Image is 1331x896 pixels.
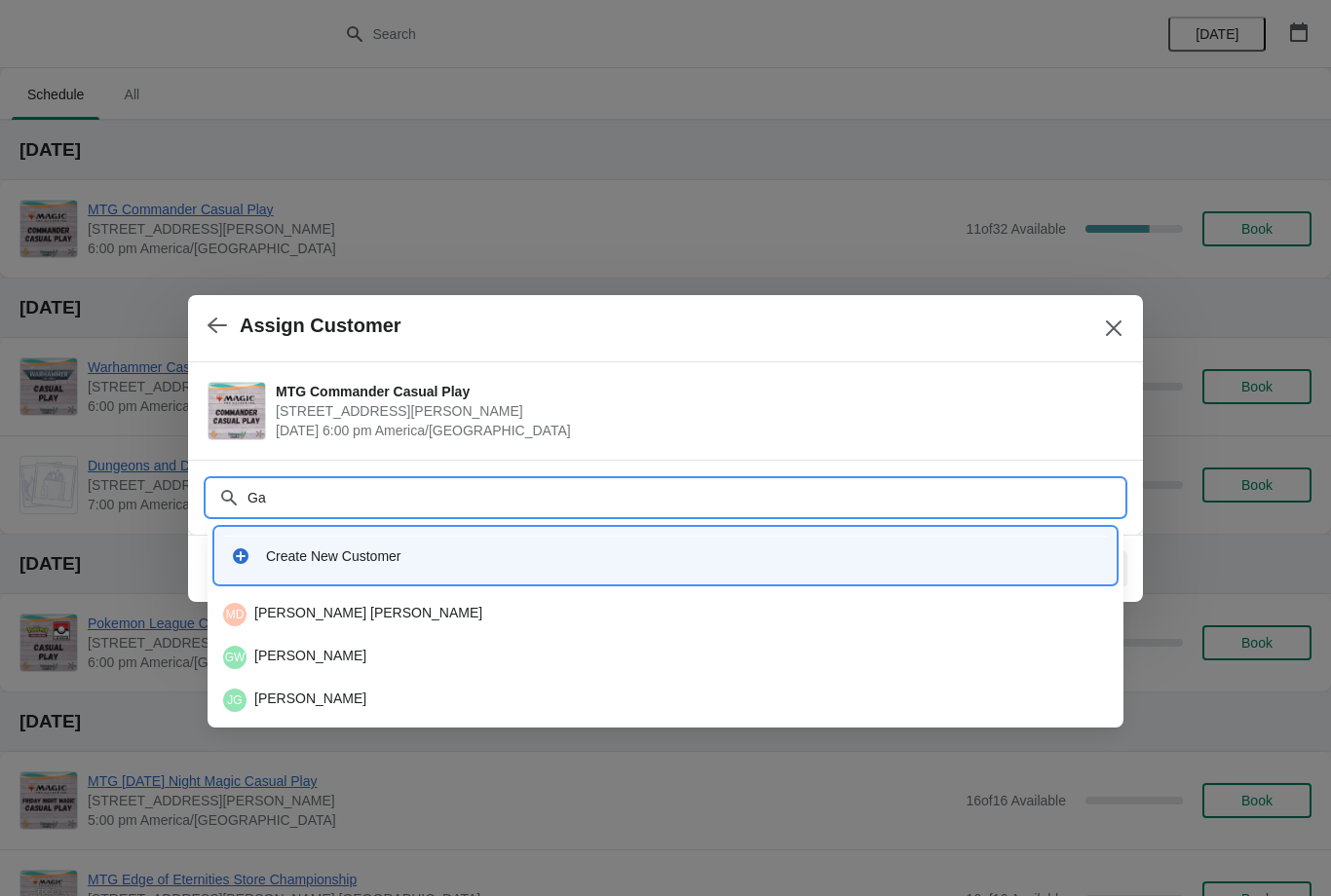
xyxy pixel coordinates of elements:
[208,634,1123,677] li: Garrett Watkins
[240,315,401,337] h2: Assign Customer
[223,603,247,626] span: Maddox Degarmo
[225,651,246,664] text: GW
[276,401,1114,421] span: [STREET_ADDRESS][PERSON_NAME]
[226,608,245,621] text: MD
[223,603,1108,626] div: [PERSON_NAME] [PERSON_NAME]
[276,382,1114,401] span: MTG Commander Casual Play
[223,689,1108,712] div: [PERSON_NAME]
[223,646,247,669] span: Garrett Watkins
[1096,311,1131,346] button: Close
[227,693,242,707] text: JG
[223,646,1108,669] div: [PERSON_NAME]
[223,689,247,712] span: Juan Garcia
[266,546,1100,566] div: Create New Customer
[208,677,1123,720] li: Juan Garcia
[208,595,1123,634] li: Maddox Degarmo
[276,421,1114,440] span: [DATE] 6:00 pm America/[GEOGRAPHIC_DATA]
[209,383,265,439] img: MTG Commander Casual Play | 2040 Louetta Rd Ste I Spring, TX 77388 | August 19 | 6:00 pm America/...
[247,480,1123,515] input: Search customer name or email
